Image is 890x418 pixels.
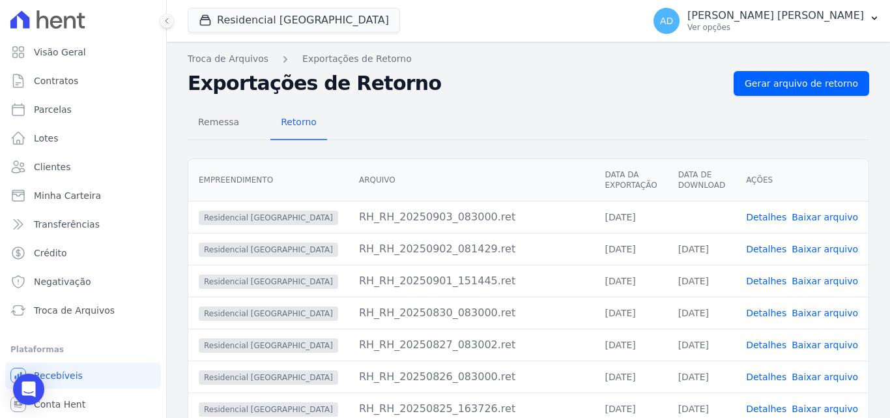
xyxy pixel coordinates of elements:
[188,8,400,33] button: Residencial [GEOGRAPHIC_DATA]
[359,241,584,257] div: RH_RH_20250902_081429.ret
[359,401,584,417] div: RH_RH_20250825_163726.ret
[792,404,858,414] a: Baixar arquivo
[792,212,858,222] a: Baixar arquivo
[199,275,338,289] span: Residencial [GEOGRAPHIC_DATA]
[199,211,338,225] span: Residencial [GEOGRAPHIC_DATA]
[188,72,723,95] h2: Exportações de Retorno
[190,109,247,135] span: Remessa
[34,103,72,116] span: Parcelas
[734,71,869,96] a: Gerar arquivo de retorno
[594,201,667,233] td: [DATE]
[10,342,156,357] div: Plataformas
[594,329,667,361] td: [DATE]
[594,233,667,265] td: [DATE]
[5,391,161,417] a: Conta Hent
[668,297,736,329] td: [DATE]
[5,211,161,237] a: Transferências
[34,304,115,317] span: Troca de Arquivos
[34,189,101,202] span: Minha Carteira
[34,218,100,231] span: Transferências
[746,276,786,286] a: Detalhes
[594,159,667,202] th: Data da Exportação
[359,337,584,353] div: RH_RH_20250827_083002.ret
[792,340,858,350] a: Baixar arquivo
[668,265,736,297] td: [DATE]
[34,246,67,260] span: Crédito
[359,305,584,321] div: RH_RH_20250830_083000.ret
[594,361,667,393] td: [DATE]
[199,338,338,353] span: Residencial [GEOGRAPHIC_DATA]
[5,183,161,209] a: Minha Carteira
[188,106,250,140] a: Remessa
[34,398,85,411] span: Conta Hent
[349,159,595,202] th: Arquivo
[13,374,44,405] div: Open Intercom Messenger
[5,68,161,94] a: Contratos
[5,297,161,323] a: Troca de Arquivos
[660,16,673,25] span: AD
[5,97,161,123] a: Parcelas
[746,404,786,414] a: Detalhes
[668,233,736,265] td: [DATE]
[736,159,868,202] th: Ações
[5,154,161,180] a: Clientes
[34,160,70,173] span: Clientes
[687,22,864,33] p: Ver opções
[34,369,83,382] span: Recebíveis
[5,39,161,65] a: Visão Geral
[5,269,161,295] a: Negativação
[5,125,161,151] a: Lotes
[34,132,59,145] span: Lotes
[188,159,349,202] th: Empreendimento
[687,9,864,22] p: [PERSON_NAME] [PERSON_NAME]
[188,52,268,66] a: Troca de Arquivos
[199,370,338,385] span: Residencial [GEOGRAPHIC_DATA]
[594,297,667,329] td: [DATE]
[643,3,890,39] button: AD [PERSON_NAME] [PERSON_NAME] Ver opções
[199,306,338,321] span: Residencial [GEOGRAPHIC_DATA]
[359,369,584,385] div: RH_RH_20250826_083000.ret
[745,77,858,90] span: Gerar arquivo de retorno
[792,244,858,254] a: Baixar arquivo
[302,52,412,66] a: Exportações de Retorno
[199,402,338,417] span: Residencial [GEOGRAPHIC_DATA]
[188,106,327,140] nav: Tab selector
[5,240,161,266] a: Crédito
[594,265,667,297] td: [DATE]
[199,243,338,257] span: Residencial [GEOGRAPHIC_DATA]
[792,308,858,318] a: Baixar arquivo
[188,52,869,66] nav: Breadcrumb
[668,361,736,393] td: [DATE]
[668,329,736,361] td: [DATE]
[746,212,786,222] a: Detalhes
[34,46,86,59] span: Visão Geral
[359,273,584,289] div: RH_RH_20250901_151445.ret
[746,372,786,382] a: Detalhes
[273,109,324,135] span: Retorno
[746,340,786,350] a: Detalhes
[270,106,327,140] a: Retorno
[792,276,858,286] a: Baixar arquivo
[746,308,786,318] a: Detalhes
[34,275,91,288] span: Negativação
[5,363,161,389] a: Recebíveis
[668,159,736,202] th: Data de Download
[359,209,584,225] div: RH_RH_20250903_083000.ret
[746,244,786,254] a: Detalhes
[792,372,858,382] a: Baixar arquivo
[34,74,78,87] span: Contratos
